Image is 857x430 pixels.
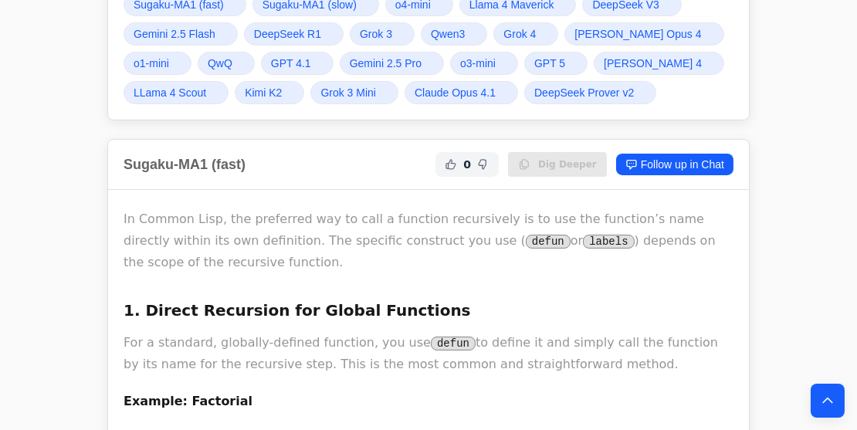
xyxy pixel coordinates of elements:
span: o3-mini [460,56,496,71]
a: Gemini 2.5 Pro [340,52,444,75]
span: Kimi K2 [245,85,282,100]
button: Back to top [811,384,845,418]
a: o3-mini [450,52,518,75]
span: Claude Opus 4.1 [415,85,496,100]
a: Grok 3 Mini [310,81,398,104]
span: 0 [463,157,471,172]
span: GPT 4.1 [271,56,311,71]
span: Gemini 2.5 Flash [134,26,215,42]
a: DeepSeek Prover v2 [524,81,656,104]
button: Helpful [442,155,460,174]
span: [PERSON_NAME] Opus 4 [574,26,701,42]
a: o1-mini [124,52,191,75]
code: defun [431,337,476,350]
span: QwQ [208,56,232,71]
span: Grok 3 [360,26,392,42]
code: defun [526,235,571,249]
span: o1-mini [134,56,169,71]
h2: Sugaku-MA1 (fast) [124,154,246,175]
span: [PERSON_NAME] 4 [604,56,702,71]
a: [PERSON_NAME] Opus 4 [564,22,723,46]
h3: 1. Direct Recursion for Global Functions [124,298,733,323]
span: Qwen3 [431,26,465,42]
a: Follow up in Chat [616,154,733,175]
a: QwQ [198,52,255,75]
code: labels [583,235,634,249]
strong: Example: Factorial [124,394,252,408]
a: Grok 3 [350,22,415,46]
p: For a standard, globally-defined function, you use to define it and simply call the function by i... [124,332,733,375]
span: Grok 4 [503,26,536,42]
a: GPT 4.1 [261,52,334,75]
a: DeepSeek R1 [244,22,344,46]
span: LLama 4 Scout [134,85,206,100]
span: DeepSeek Prover v2 [534,85,634,100]
a: [PERSON_NAME] 4 [594,52,724,75]
a: Gemini 2.5 Flash [124,22,238,46]
p: In Common Lisp, the preferred way to call a function recursively is to use the function’s name di... [124,208,733,273]
span: GPT 5 [534,56,565,71]
a: Qwen3 [421,22,487,46]
span: DeepSeek R1 [254,26,321,42]
span: Gemini 2.5 Pro [350,56,422,71]
a: Grok 4 [493,22,558,46]
a: Claude Opus 4.1 [405,81,518,104]
button: Not Helpful [474,155,493,174]
a: GPT 5 [524,52,588,75]
a: Kimi K2 [235,81,304,104]
span: Grok 3 Mini [320,85,376,100]
a: LLama 4 Scout [124,81,229,104]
